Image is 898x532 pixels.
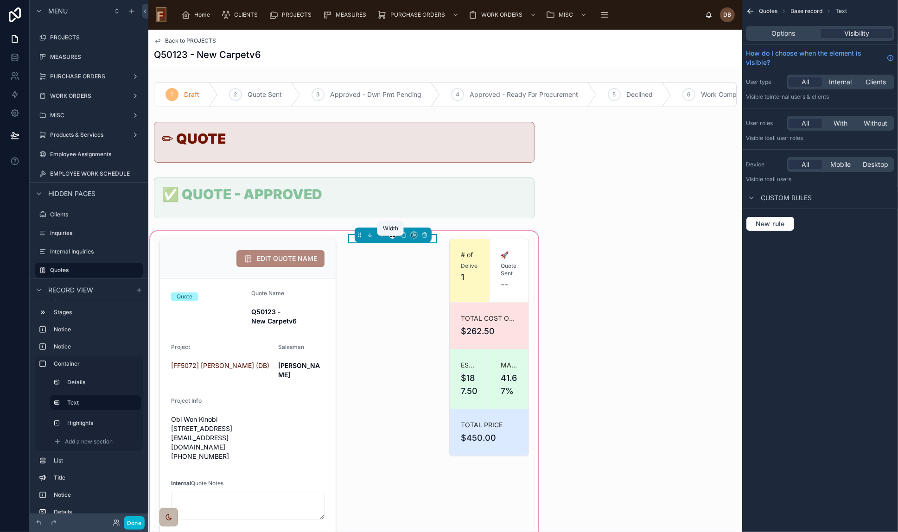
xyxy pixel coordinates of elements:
[746,216,795,231] button: New rule
[54,309,139,316] label: Stages
[48,189,96,198] span: Hidden pages
[35,263,143,278] a: Quotes
[481,11,522,19] span: WORK ORDERS
[35,30,143,45] a: PROJECTS
[50,131,128,139] label: Products & Services
[863,160,889,169] span: Desktop
[864,119,888,128] span: Without
[234,11,258,19] span: CLIENTS
[746,176,894,183] p: Visible to
[54,508,139,516] label: Details
[35,108,143,123] a: MISC
[759,7,777,15] span: Quotes
[65,438,113,445] span: Add a new section
[30,301,148,513] div: scrollable content
[35,207,143,222] a: Clients
[746,93,894,101] p: Visible to
[50,73,128,80] label: PURCHASE ORDERS
[802,160,809,169] span: All
[866,77,886,87] span: Clients
[50,34,141,41] label: PROJECTS
[67,379,137,386] label: Details
[829,77,852,87] span: Internal
[194,11,210,19] span: Home
[174,5,705,25] div: scrollable content
[746,161,783,168] label: Device
[375,6,464,23] a: PURCHASE ORDERS
[724,11,732,19] span: DB
[282,11,312,19] span: PROJECTS
[35,89,143,103] a: WORK ORDERS
[752,220,789,228] span: New rule
[156,7,166,22] img: App logo
[67,399,134,406] label: Text
[35,226,143,241] a: Inquiries
[48,285,93,294] span: Record view
[35,50,143,64] a: MEASURES
[746,78,783,86] label: User type
[35,244,143,259] a: Internal Inquiries
[336,11,366,19] span: MEASURES
[465,6,541,23] a: WORK ORDERS
[35,69,143,84] a: PURCHASE ORDERS
[802,77,809,87] span: All
[830,160,851,169] span: Mobile
[54,491,139,499] label: Notice
[770,134,803,141] span: All user roles
[50,211,141,218] label: Clients
[218,6,264,23] a: CLIENTS
[390,11,445,19] span: PURCHASE ORDERS
[266,6,318,23] a: PROJECTS
[48,6,68,16] span: Menu
[559,11,573,19] span: MISC
[802,119,809,128] span: All
[772,29,796,38] span: Options
[383,225,398,232] span: Width
[746,120,783,127] label: User roles
[165,37,216,44] span: Back to PROJECTS
[35,147,143,162] a: Employee Assignments
[124,516,145,530] button: Done
[50,248,141,255] label: Internal Inquiries
[154,48,261,61] h1: Q50123 - New Carpetv6
[50,170,141,177] label: EMPLOYEE WORK SCHEDULE
[746,134,894,142] p: Visible to
[54,360,139,367] label: Container
[54,343,139,350] label: Notice
[770,93,829,100] span: Internal users & clients
[154,37,216,44] a: Back to PROJECTS
[50,53,141,61] label: MEASURES
[50,112,128,119] label: MISC
[54,474,139,481] label: Title
[50,92,128,100] label: WORK ORDERS
[834,119,847,128] span: With
[844,29,869,38] span: Visibility
[50,266,137,274] label: Quotes
[50,229,141,237] label: Inquiries
[50,151,141,158] label: Employee Assignments
[35,166,143,181] a: EMPLOYEE WORK SCHEDULE
[320,6,373,23] a: MEASURES
[54,457,139,464] label: List
[770,176,791,183] span: all users
[746,49,883,67] span: How do I choose when the element is visible?
[67,419,137,427] label: Highlights
[746,49,894,67] a: How do I choose when the element is visible?
[54,326,139,333] label: Notice
[178,6,217,23] a: Home
[761,193,812,203] span: Custom rules
[543,6,592,23] a: MISC
[35,127,143,142] a: Products & Services
[835,7,847,15] span: Text
[790,7,822,15] span: Base record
